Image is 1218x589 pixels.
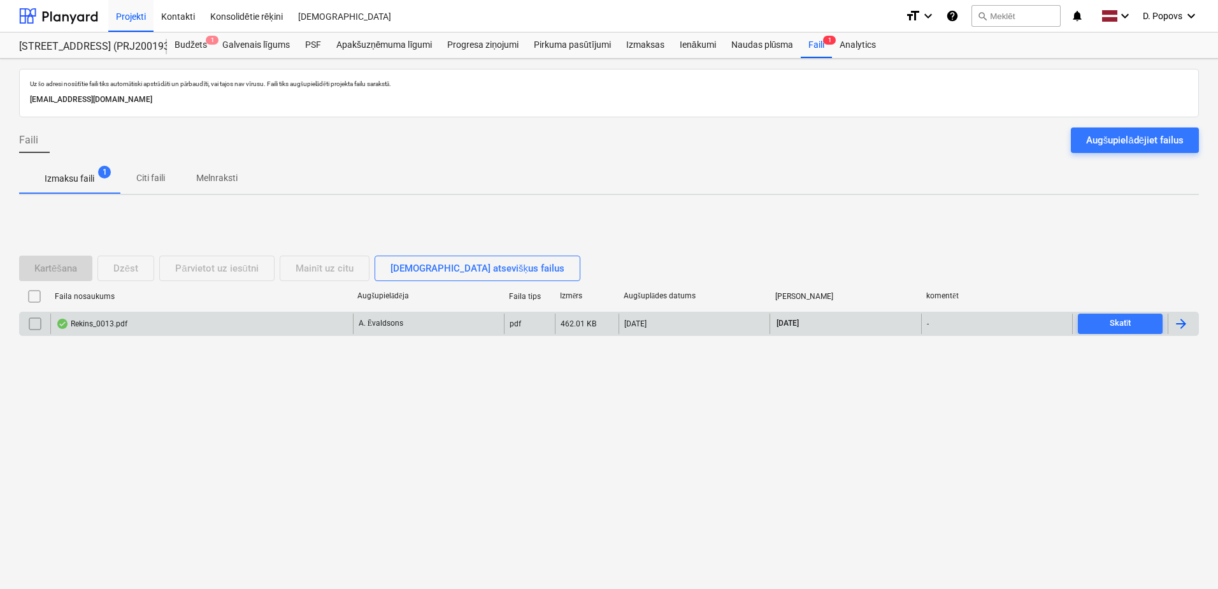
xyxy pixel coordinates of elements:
[526,33,619,58] a: Pirkuma pasūtījumi
[390,260,564,277] div: [DEMOGRAPHIC_DATA] atsevišķus failus
[196,171,238,185] p: Melnraksti
[1184,8,1199,24] i: keyboard_arrow_down
[1143,11,1182,21] span: D. Popovs
[905,8,921,24] i: format_size
[440,33,526,58] a: Progresa ziņojumi
[1071,127,1199,153] button: Augšupielādējiet failus
[921,8,936,24] i: keyboard_arrow_down
[45,172,94,185] p: Izmaksu faili
[1086,132,1184,149] div: Augšupielādējiet failus
[560,291,613,301] div: Izmērs
[672,33,724,58] a: Ienākumi
[624,291,765,301] div: Augšuplādes datums
[30,80,1188,88] p: Uz šo adresi nosūtītie faili tiks automātiski apstrādāti un pārbaudīti, vai tajos nav vīrusu. Fai...
[19,40,152,54] div: [STREET_ADDRESS] (PRJ2001934) 2601941
[927,319,929,328] div: -
[98,166,111,178] span: 1
[823,36,836,45] span: 1
[775,318,800,329] span: [DATE]
[561,319,596,328] div: 462.01 KB
[359,318,403,329] p: A. Ēvaldsons
[724,33,801,58] a: Naudas plūsma
[167,33,215,58] div: Budžets
[946,8,959,24] i: Zināšanu pamats
[329,33,440,58] a: Apakšuzņēmuma līgumi
[357,291,499,301] div: Augšupielādēja
[56,319,69,329] div: OCR pabeigts
[775,292,917,301] div: [PERSON_NAME]
[509,292,550,301] div: Faila tips
[215,33,297,58] a: Galvenais līgums
[1117,8,1133,24] i: keyboard_arrow_down
[1078,314,1163,334] button: Skatīt
[297,33,329,58] a: PSF
[30,93,1188,106] p: [EMAIL_ADDRESS][DOMAIN_NAME]
[19,133,38,148] span: Faili
[135,171,166,185] p: Citi faili
[1071,8,1084,24] i: notifications
[619,33,672,58] a: Izmaksas
[375,256,580,281] button: [DEMOGRAPHIC_DATA] atsevišķus failus
[1110,316,1131,331] div: Skatīt
[977,11,987,21] span: search
[971,5,1061,27] button: Meklēt
[167,33,215,58] a: Budžets1
[55,292,347,301] div: Faila nosaukums
[510,319,521,328] div: pdf
[926,291,1068,301] div: komentēt
[801,33,832,58] div: Faili
[206,36,219,45] span: 1
[56,319,127,329] div: Rekins_0013.pdf
[832,33,884,58] a: Analytics
[624,319,647,328] div: [DATE]
[1154,528,1218,589] iframe: Chat Widget
[801,33,832,58] a: Faili1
